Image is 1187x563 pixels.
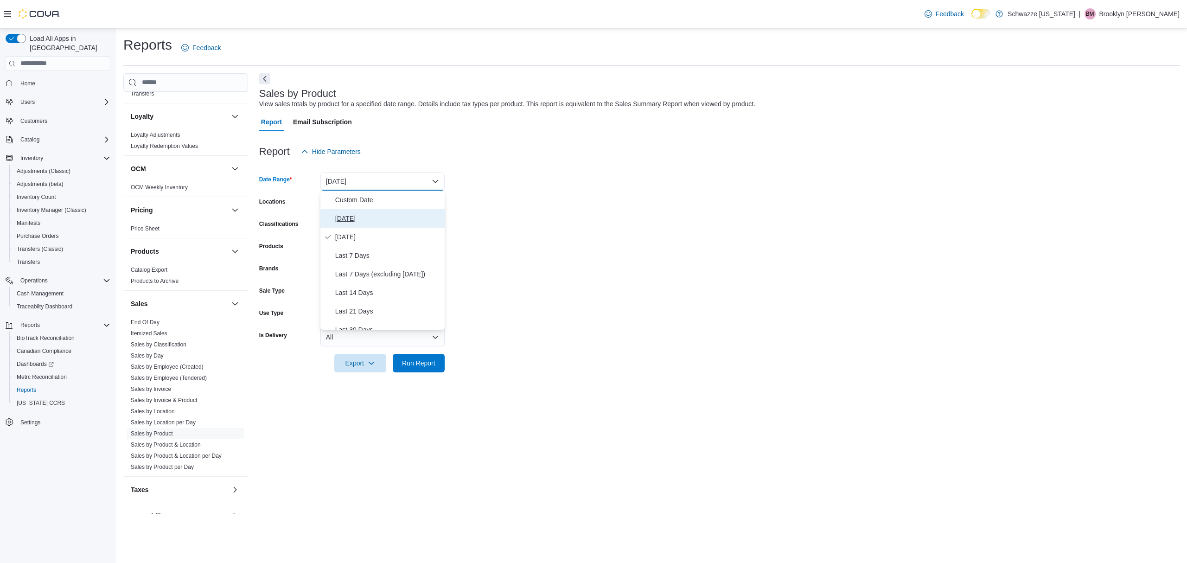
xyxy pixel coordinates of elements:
[131,419,196,426] span: Sales by Location per Day
[13,256,44,268] a: Transfers
[936,9,964,19] span: Feedback
[9,345,114,358] button: Canadian Compliance
[13,205,90,216] a: Inventory Manager (Classic)
[131,386,171,392] a: Sales by Invoice
[13,243,67,255] a: Transfers (Classic)
[131,278,179,284] a: Products to Archive
[9,384,114,397] button: Reports
[131,408,175,415] a: Sales by Location
[402,358,435,368] span: Run Report
[259,88,336,99] h3: Sales by Product
[17,290,64,297] span: Cash Management
[9,287,114,300] button: Cash Management
[17,115,110,127] span: Customers
[131,452,222,460] span: Sales by Product & Location per Day
[13,384,110,396] span: Reports
[259,287,285,294] label: Sale Type
[192,43,221,52] span: Feedback
[20,321,40,329] span: Reports
[9,178,114,191] button: Adjustments (beta)
[131,364,204,370] a: Sales by Employee (Created)
[9,300,114,313] button: Traceabilty Dashboard
[2,415,114,429] button: Settings
[17,206,86,214] span: Inventory Manager (Classic)
[131,512,166,521] h3: Traceability
[17,334,75,342] span: BioTrack Reconciliation
[13,358,110,370] span: Dashboards
[131,277,179,285] span: Products to Archive
[17,96,110,108] span: Users
[335,287,441,298] span: Last 14 Days
[131,184,188,191] span: OCM Weekly Inventory
[17,219,40,227] span: Manifests
[17,153,110,164] span: Inventory
[259,176,292,183] label: Date Range
[131,90,154,97] a: Transfers
[131,131,180,139] span: Loyalty Adjustments
[13,345,110,357] span: Canadian Compliance
[2,96,114,109] button: Users
[259,99,755,109] div: View sales totals by product for a specified date range. Details include tax types per product. T...
[131,132,180,138] a: Loyalty Adjustments
[13,288,110,299] span: Cash Management
[1099,8,1180,19] p: Brooklyn [PERSON_NAME]
[131,330,167,337] span: Itemized Sales
[320,172,445,191] button: [DATE]
[312,147,361,156] span: Hide Parameters
[230,205,241,216] button: Pricing
[131,464,194,470] a: Sales by Product per Day
[2,152,114,165] button: Inventory
[17,386,36,394] span: Reports
[13,205,110,216] span: Inventory Manager (Classic)
[334,354,386,372] button: Export
[13,256,110,268] span: Transfers
[13,166,74,177] a: Adjustments (Classic)
[230,163,241,174] button: OCM
[123,36,172,54] h1: Reports
[17,373,67,381] span: Metrc Reconciliation
[230,298,241,309] button: Sales
[230,511,241,522] button: Traceability
[259,309,283,317] label: Use Type
[17,275,110,286] span: Operations
[131,112,153,121] h3: Loyalty
[131,205,153,215] h3: Pricing
[131,441,201,448] span: Sales by Product & Location
[17,180,64,188] span: Adjustments (beta)
[20,98,35,106] span: Users
[131,267,167,273] a: Catalog Export
[17,320,110,331] span: Reports
[13,397,69,409] a: [US_STATE] CCRS
[20,419,40,426] span: Settings
[20,154,43,162] span: Inventory
[123,129,248,155] div: Loyalty
[131,205,228,215] button: Pricing
[13,371,70,383] a: Metrc Reconciliation
[131,225,160,232] a: Price Sheet
[297,142,364,161] button: Hide Parameters
[13,230,110,242] span: Purchase Orders
[13,179,110,190] span: Adjustments (beta)
[131,485,149,494] h3: Taxes
[261,113,282,131] span: Report
[131,397,197,404] span: Sales by Invoice & Product
[320,328,445,346] button: All
[131,352,164,359] a: Sales by Day
[335,231,441,243] span: [DATE]
[340,354,381,372] span: Export
[17,258,40,266] span: Transfers
[335,250,441,261] span: Last 7 Days
[131,330,167,337] a: Itemized Sales
[1085,8,1096,19] div: Brooklyn Michele Carlton
[131,266,167,274] span: Catalog Export
[131,112,228,121] button: Loyalty
[17,193,56,201] span: Inventory Count
[2,133,114,146] button: Catalog
[131,299,148,308] h3: Sales
[123,317,248,476] div: Sales
[6,73,110,453] nav: Complex example
[230,111,241,122] button: Loyalty
[9,204,114,217] button: Inventory Manager (Classic)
